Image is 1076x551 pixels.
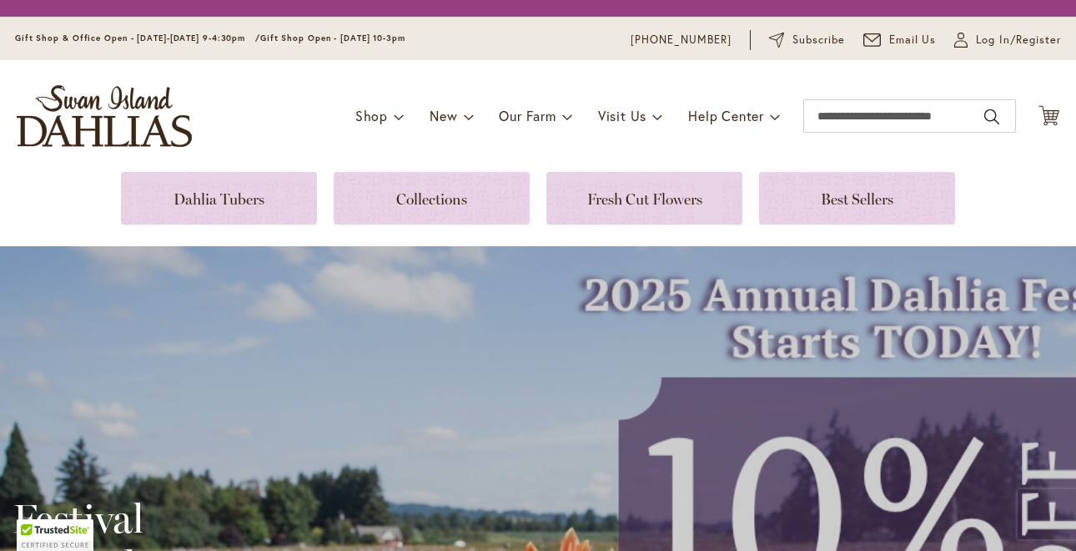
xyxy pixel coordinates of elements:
a: [PHONE_NUMBER] [631,32,732,48]
a: store logo [17,85,192,147]
span: New [430,107,457,124]
span: Gift Shop Open - [DATE] 10-3pm [260,33,405,43]
div: TrustedSite Certified [17,519,93,551]
a: Email Us [863,32,937,48]
a: Subscribe [769,32,845,48]
span: Visit Us [598,107,646,124]
span: Our Farm [499,107,556,124]
span: Shop [355,107,388,124]
span: Email Us [889,32,937,48]
span: Help Center [688,107,764,124]
span: Log In/Register [976,32,1061,48]
a: Log In/Register [954,32,1061,48]
span: Subscribe [792,32,845,48]
span: Gift Shop & Office Open - [DATE]-[DATE] 9-4:30pm / [15,33,260,43]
